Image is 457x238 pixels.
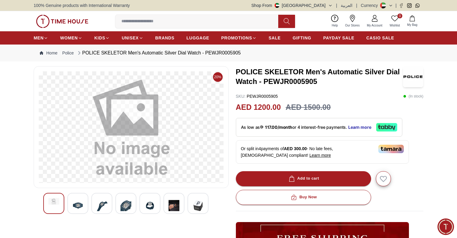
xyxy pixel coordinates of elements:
a: SALE [269,32,281,43]
span: PROMOTIONS [221,35,252,41]
span: 0 [398,14,402,18]
span: BRANDS [155,35,175,41]
img: POLICE SKELETOR Men's Automatic Silver Dial Watch - PEWJR0005905 [145,198,155,213]
div: Buy Now [290,194,317,201]
button: Shop From[GEOGRAPHIC_DATA] [251,2,333,8]
img: POLICE SKELETOR Men's Automatic Silver Dial Watch - PEWJR0005905 [48,198,59,205]
span: Wishlist [387,23,402,28]
a: PROMOTIONS [221,32,257,43]
a: LUGGAGE [187,32,209,43]
span: KIDS [94,35,105,41]
a: KIDS [94,32,110,43]
nav: Breadcrumb [34,45,423,61]
a: CASIO SALE [366,32,394,43]
h3: AED 1500.00 [286,102,331,113]
img: POLICE SKELETOR Men's Automatic Silver Dial Watch - PEWJR0005905 [193,198,203,213]
div: POLICE SKELETOR Men's Automatic Silver Dial Watch - PEWJR0005905 [76,49,241,57]
a: Instagram [407,3,412,8]
span: MEN [34,35,44,41]
img: POLICE SKELETOR Men's Automatic Silver Dial Watch - PEWJR0005905 [96,198,107,213]
img: Tamara [378,145,404,153]
span: 20% [213,72,223,82]
a: BRANDS [155,32,175,43]
a: Police [62,50,74,56]
button: العربية [341,2,352,8]
img: POLICE SKELETOR Men's Automatic Silver Dial Watch - PEWJR0005905 [403,66,423,87]
span: 100% Genuine products with International Warranty [34,2,130,8]
button: My Bag [404,14,421,28]
img: POLICE SKELETOR Men's Automatic Silver Dial Watch - PEWJR0005905 [39,71,224,183]
span: UNISEX [122,35,139,41]
button: Add to cart [236,171,371,186]
a: 0Wishlist [386,14,404,29]
p: PEWJR0005905 [236,93,278,99]
span: GIFTING [293,35,311,41]
a: Whatsapp [415,3,420,8]
span: Our Stores [343,23,362,28]
span: SKU : [236,94,246,99]
div: Currency [361,2,380,8]
h2: AED 1200.00 [236,102,281,113]
span: LUGGAGE [187,35,209,41]
span: Learn more [309,153,331,158]
a: GIFTING [293,32,311,43]
a: UNISEX [122,32,143,43]
a: Facebook [399,3,404,8]
img: POLICE SKELETOR Men's Automatic Silver Dial Watch - PEWJR0005905 [169,198,179,213]
span: My Bag [405,23,420,27]
div: Or split in 4 payments of - No late fees, [DEMOGRAPHIC_DATA] compliant! [236,140,409,164]
span: | [356,2,357,8]
img: United Arab Emirates [275,3,279,8]
span: CASIO SALE [366,35,394,41]
button: Buy Now [236,190,371,205]
img: POLICE SKELETOR Men's Automatic Silver Dial Watch - PEWJR0005905 [120,198,131,213]
div: Add to cart [288,175,319,182]
span: Help [329,23,340,28]
div: Chat Widget [437,218,454,235]
img: ... [36,15,88,28]
span: AED 300.00 [284,146,307,151]
h3: POLICE SKELETOR Men's Automatic Silver Dial Watch - PEWJR0005905 [236,67,403,86]
a: PAYDAY SALE [323,32,354,43]
span: SALE [269,35,281,41]
span: WOMEN [60,35,78,41]
a: Home [40,50,57,56]
span: My Account [364,23,385,28]
span: | [336,2,337,8]
a: MEN [34,32,48,43]
a: Help [328,14,342,29]
a: Our Stores [342,14,363,29]
img: POLICE SKELETOR Men's Automatic Silver Dial Watch - PEWJR0005905 [72,198,83,213]
span: | [395,2,397,8]
a: WOMEN [60,32,82,43]
span: PAYDAY SALE [323,35,354,41]
p: ( In stock ) [403,93,423,99]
